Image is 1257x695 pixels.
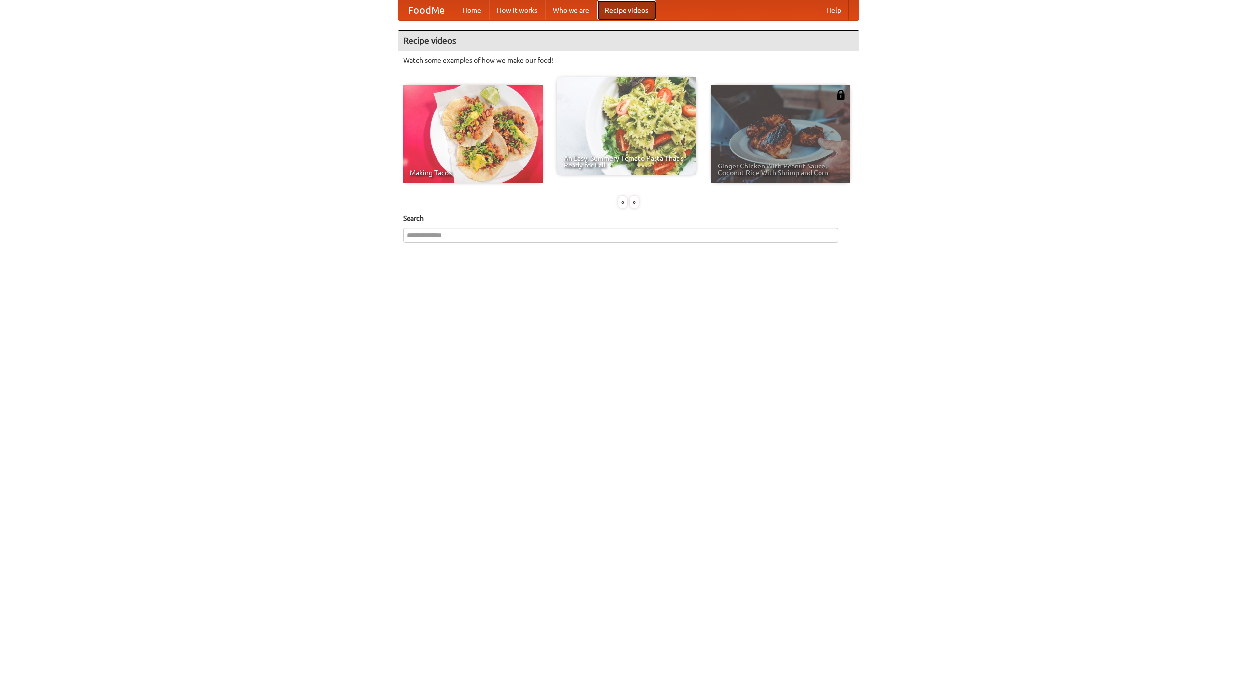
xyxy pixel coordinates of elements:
p: Watch some examples of how we make our food! [403,56,854,65]
h4: Recipe videos [398,31,859,51]
a: Recipe videos [597,0,656,20]
a: Who we are [545,0,597,20]
a: Making Tacos [403,85,543,183]
div: » [630,196,639,208]
img: 483408.png [836,90,846,100]
a: FoodMe [398,0,455,20]
a: An Easy, Summery Tomato Pasta That's Ready for Fall [557,77,696,175]
span: An Easy, Summery Tomato Pasta That's Ready for Fall [564,155,689,168]
a: How it works [489,0,545,20]
div: « [618,196,627,208]
h5: Search [403,213,854,223]
span: Making Tacos [410,169,536,176]
a: Help [819,0,849,20]
a: Home [455,0,489,20]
